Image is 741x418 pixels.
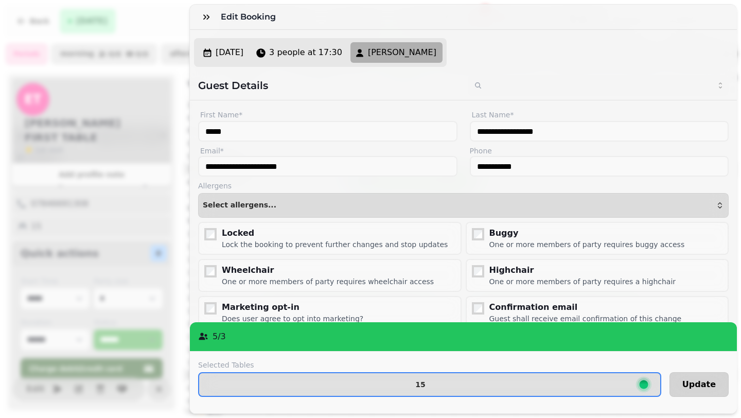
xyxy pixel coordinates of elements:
div: Marketing opt-in [222,301,363,313]
div: One or more members of party requires a highchair [489,276,676,287]
label: Last Name* [470,109,729,121]
h2: Guest Details [198,78,460,93]
button: 15 [198,372,661,397]
p: 5 / 3 [213,330,226,343]
div: Highchair [489,264,676,276]
div: Lock the booking to prevent further changes and stop updates [222,239,448,250]
span: Update [682,380,716,389]
label: Allergens [198,181,729,191]
span: [DATE] [216,46,243,59]
div: Wheelchair [222,264,434,276]
label: Email* [198,146,457,156]
div: Guest shall receive email confirmation of this change [489,313,682,324]
label: First Name* [198,109,457,121]
h3: Edit Booking [221,11,280,23]
span: Select allergens... [203,201,276,210]
span: [PERSON_NAME] [368,46,436,59]
button: Update [669,372,729,397]
label: Selected Tables [198,360,661,370]
div: One or more members of party requires wheelchair access [222,276,434,287]
p: 15 [415,381,425,388]
div: Locked [222,227,448,239]
div: Confirmation email [489,301,682,313]
div: Does user agree to opt into marketing? [222,313,363,324]
div: One or more members of party requires buggy access [489,239,685,250]
label: Phone [470,146,729,156]
span: 3 people at 17:30 [269,46,342,59]
div: Buggy [489,227,685,239]
button: Select allergens... [198,193,729,218]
